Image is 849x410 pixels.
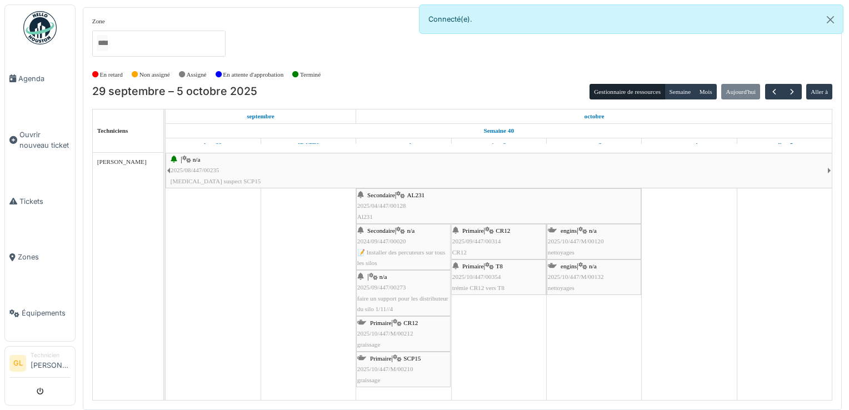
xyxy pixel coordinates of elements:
[357,295,448,312] span: faire un support pour les distributeur du silo 1/11//4
[92,85,257,98] h2: 29 septembre – 5 octobre 2025
[393,138,414,152] a: 1 octobre 2025
[452,249,467,256] span: CR12
[462,227,484,234] span: Primaire
[419,4,843,34] div: Connecté(e).
[201,138,224,152] a: 29 septembre 2025
[5,51,75,107] a: Agenda
[678,138,700,152] a: 4 octobre 2025
[187,70,207,79] label: Assigné
[367,192,395,198] span: Secondaire
[452,261,545,293] div: |
[452,238,501,244] span: 2025/09/447/00314
[357,190,640,222] div: |
[97,158,147,165] span: [PERSON_NAME]
[818,5,843,34] button: Close
[452,284,505,291] span: trémie CR12 vers T8
[357,202,406,209] span: 2025/04/447/00128
[300,70,321,79] label: Terminé
[407,192,425,198] span: AL231
[452,226,545,258] div: |
[5,285,75,341] a: Équipements
[357,238,406,244] span: 2024/09/447/00020
[100,70,123,79] label: En retard
[171,167,219,173] span: 2025/08/447/00235
[19,196,71,207] span: Tickets
[452,273,501,280] span: 2025/10/447/00354
[379,273,387,280] span: n/a
[18,252,71,262] span: Zones
[489,138,509,152] a: 2 octobre 2025
[548,249,575,256] span: nettoyages
[9,355,26,372] li: GL
[5,229,75,286] a: Zones
[590,84,665,99] button: Gestionnaire de ressources
[295,138,322,152] a: 30 septembre 2025
[97,127,128,134] span: Techniciens
[370,319,392,326] span: Primaire
[548,226,640,258] div: |
[357,366,413,372] span: 2025/10/447/M/00210
[561,263,577,269] span: engins
[806,84,832,99] button: Aller à
[357,284,406,291] span: 2025/09/447/00273
[695,84,717,99] button: Mois
[773,138,796,152] a: 5 octobre 2025
[5,107,75,173] a: Ouvrir nouveau ticket
[22,308,71,318] span: Équipements
[548,238,604,244] span: 2025/10/447/M/00120
[357,213,373,220] span: Al231
[403,355,421,362] span: SCP15
[244,109,277,123] a: 29 septembre 2025
[357,377,381,383] span: graissage
[589,263,597,269] span: n/a
[589,227,597,234] span: n/a
[193,156,201,163] span: n/a
[407,227,414,234] span: n/a
[357,353,450,386] div: |
[92,17,105,26] label: Zone
[31,351,71,375] li: [PERSON_NAME]
[357,330,413,337] span: 2025/10/447/M/00212
[5,173,75,229] a: Tickets
[357,318,450,350] div: |
[19,129,71,151] span: Ouvrir nouveau ticket
[496,263,502,269] span: T8
[721,84,760,99] button: Aujourd'hui
[357,272,450,314] div: |
[357,341,381,348] span: graissage
[583,138,605,152] a: 3 octobre 2025
[548,261,640,293] div: |
[367,227,395,234] span: Secondaire
[582,109,607,123] a: 1 octobre 2025
[9,351,71,378] a: GL Technicien[PERSON_NAME]
[548,273,604,280] span: 2025/10/447/M/00132
[665,84,695,99] button: Semaine
[23,11,57,44] img: Badge_color-CXgf-gQk.svg
[403,319,418,326] span: CR12
[97,35,108,51] input: Tous
[171,154,827,187] div: |
[370,355,392,362] span: Primaire
[783,84,801,100] button: Suivant
[357,249,445,266] span: 📝 Installer des percuteurs sur tous les silos
[223,70,283,79] label: En attente d'approbation
[357,226,450,268] div: |
[561,227,577,234] span: engins
[171,178,261,184] span: [MEDICAL_DATA] suspect SCP15
[481,124,517,138] a: Semaine 40
[31,351,71,359] div: Technicien
[18,73,71,84] span: Agenda
[548,284,575,291] span: nettoyages
[462,263,484,269] span: Primaire
[139,70,170,79] label: Non assigné
[765,84,783,100] button: Précédent
[496,227,510,234] span: CR12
